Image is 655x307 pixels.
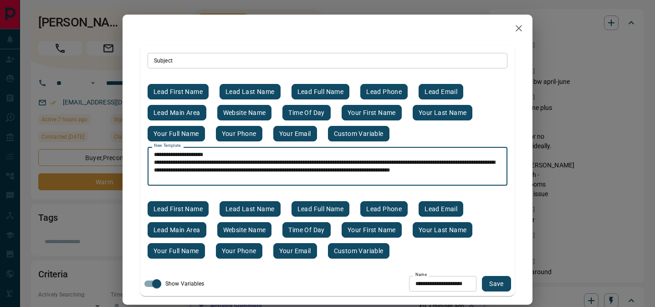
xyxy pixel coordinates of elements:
button: Website name [217,105,272,120]
button: Lead main area [148,105,206,120]
button: Lead last name [220,84,281,99]
button: Lead full name [292,84,350,99]
button: Lead email [419,84,463,99]
button: Lead email [419,201,463,217]
button: Lead last name [220,201,281,217]
button: Lead phone [360,201,408,217]
button: Lead first name [148,84,209,99]
button: Your last name [413,222,473,238]
button: Custom Variable [328,243,389,259]
button: Your email [273,126,317,141]
button: Your full name [148,126,205,141]
button: save new template [482,276,511,291]
button: Lead phone [360,84,408,99]
button: Lead full name [292,201,350,217]
label: New Template [154,143,181,149]
button: Lead main area [148,222,206,238]
label: Name [415,272,427,278]
button: Your last name [413,105,473,120]
button: Your phone [216,243,262,259]
button: Custom Variable [328,126,389,141]
button: Your first name [342,222,402,238]
button: Time of day [282,222,330,238]
button: Website name [217,222,272,238]
button: Lead first name [148,201,209,217]
button: Your phone [216,126,262,141]
span: Show Variables [165,280,205,288]
button: Your first name [342,105,402,120]
button: Time of day [282,105,330,120]
button: Your email [273,243,317,259]
button: Your full name [148,243,205,259]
